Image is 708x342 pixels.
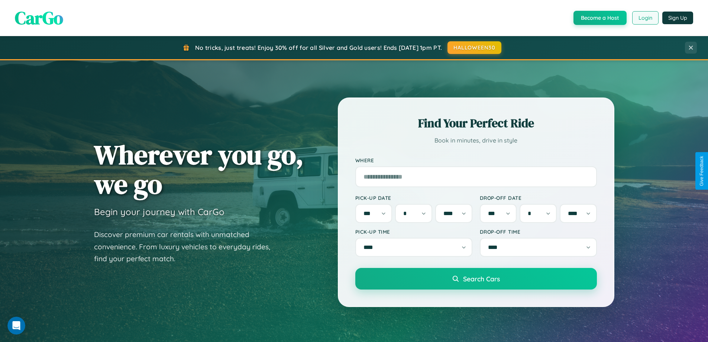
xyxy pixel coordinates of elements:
[355,228,472,235] label: Pick-up Time
[94,206,224,217] h3: Begin your journey with CarGo
[573,11,627,25] button: Become a Host
[355,115,597,131] h2: Find Your Perfect Ride
[480,228,597,235] label: Drop-off Time
[355,268,597,290] button: Search Cars
[662,12,693,24] button: Sign Up
[355,157,597,163] label: Where
[15,6,63,30] span: CarGo
[699,156,704,186] div: Give Feedback
[447,41,501,54] button: HALLOWEEN30
[463,275,500,283] span: Search Cars
[480,195,597,201] label: Drop-off Date
[195,44,442,51] span: No tricks, just treats! Enjoy 30% off for all Silver and Gold users! Ends [DATE] 1pm PT.
[94,228,280,265] p: Discover premium car rentals with unmatched convenience. From luxury vehicles to everyday rides, ...
[632,11,659,25] button: Login
[355,135,597,146] p: Book in minutes, drive in style
[94,140,304,199] h1: Wherever you go, we go
[355,195,472,201] label: Pick-up Date
[7,317,25,335] iframe: Intercom live chat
